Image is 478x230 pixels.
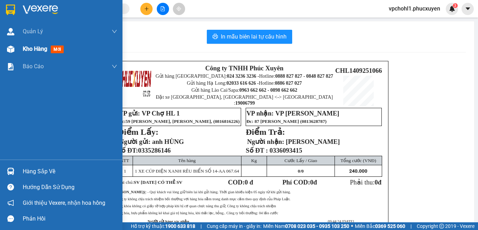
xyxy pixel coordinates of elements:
span: đ [378,179,381,186]
img: logo [118,66,152,100]
span: Miền Bắc [355,222,405,230]
span: printer [212,34,218,40]
span: Đc: 87 [PERSON_NAME] ( [246,119,326,124]
strong: 1900 633 818 [165,223,195,229]
strong: Người gửi hàng xác nhận [148,219,189,223]
span: STT [121,158,129,163]
span: 0816816226) [215,119,240,124]
span: Tổng cước (VNĐ) [340,158,376,163]
strong: 0369 525 060 [375,223,405,229]
span: Hỗ trợ kỹ thuật: [131,222,195,230]
span: 0 [298,168,300,174]
span: SV [DATE] CÓ THẺ SV [134,180,182,185]
strong: [PERSON_NAME] [113,190,143,194]
span: 0 đ [245,179,253,186]
span: Miền Nam [263,222,349,230]
span: | [410,222,412,230]
div: Phản hồi [23,214,117,224]
strong: 0963 662 662 - 0898 662 662 [239,88,297,93]
span: mới [51,46,64,53]
sup: 3 [453,3,458,8]
span: - Công ty không chịu trách nhiệm bồi thường vơi hàng hóa nằm trong danh mục cấm theo quy định của... [113,197,290,201]
span: Báo cáo [23,62,44,71]
span: ⚪️ [351,225,353,228]
div: Hướng dẫn sử dụng [23,182,117,193]
div: Hàng sắp về [23,166,117,177]
span: caret-down [465,6,471,12]
span: 1 [124,168,126,174]
span: /0 [298,168,304,174]
strong: Người nhận: [247,138,284,145]
span: - Hàng khóa không có giấy tờ hợp pháp khi bị cơ quan chưc năng thu giữ, Công ty không chịu trách ... [113,204,276,208]
strong: Điểm Trả: [246,127,285,137]
span: notification [7,200,14,206]
span: plus [144,6,149,11]
span: Tên hàng [178,158,196,163]
strong: 0888 827 827 - 0848 827 827 [275,74,333,79]
span: 0336093415 [269,147,302,154]
span: Người gửi: [119,138,150,145]
span: Kho hàng [23,46,47,52]
strong: Điểm Lấy: [118,127,159,137]
span: 1 XE CÚP ĐIỆN XANH RÊU BIỂN SỐ 14-AA 067.64 [135,168,239,174]
span: vpchohl1.phucxuyen [383,4,446,13]
span: 0335286146 [138,147,171,154]
button: aim [173,3,185,15]
span: Đặt xe [GEOGRAPHIC_DATA], [GEOGRAPHIC_DATA] <-> [GEOGRAPHIC_DATA] : [156,95,333,106]
span: In mẫu biên lai tự cấu hình [221,32,287,41]
span: Gửi hàng Lào Cai/Sapa: [191,88,297,93]
img: solution-icon [7,63,14,70]
span: CHL1409251066 [335,67,382,74]
span: anh HÙNG [152,138,184,145]
strong: 024 3236 3236 - [227,74,259,79]
span: message [7,215,14,222]
span: down [112,29,117,34]
button: caret-down [462,3,474,15]
span: - Hàng hóa, bưu phẩm không kê khai giá trị hàng hóa, khi thất lạc, hỏng.. Công ty bồi thường: 04 ... [113,211,278,215]
span: Quản Lý [23,27,43,36]
span: : [124,119,125,124]
span: [PERSON_NAME] [286,138,340,145]
img: warehouse-icon [7,46,14,53]
span: Gửi hàng Hạ Long: Hotline: [187,81,302,86]
strong: Phí COD: đ [282,179,317,186]
span: 0 [374,179,378,186]
span: Kg [251,158,257,163]
button: file-add [157,3,169,15]
span: : - Quý khách vui lòng giữ biên lai khi gửi hàng. Thời gian khiếu kiện 05 ngày từ khi gửi hàng. [113,190,291,194]
img: icon-new-feature [449,6,455,12]
img: warehouse-icon [7,168,14,175]
span: question-circle [7,184,14,190]
span: aim [176,6,181,11]
span: file-add [160,6,165,11]
span: copyright [439,224,444,229]
strong: ý [143,190,145,194]
span: Đc 59 [PERSON_NAME], [PERSON_NAME], ( [119,119,240,124]
strong: Công ty TNHH Phúc Xuyên [205,64,283,72]
span: 0813628787) [302,119,326,124]
span: Ghi chú: [118,180,182,185]
span: 3 [454,3,456,8]
span: | [201,222,202,230]
span: 240.000 [349,168,367,174]
strong: VP nhận: [246,110,274,117]
strong: Số ĐT: [118,147,171,154]
button: plus [140,3,153,15]
span: VP [PERSON_NAME] [275,110,339,117]
span: 0 [310,179,313,186]
strong: 0886 027 027 [275,81,302,86]
button: printerIn mẫu biên lai tự cấu hình [207,30,292,44]
img: logo-vxr [6,5,15,15]
span: Cước Lấy / Giao [284,158,317,163]
span: Cung cấp máy in - giấy in: [207,222,261,230]
strong: COD: [228,179,253,186]
span: Phải thu: [350,179,381,186]
strong: 19006799 [235,100,255,106]
strong: 02033 616 626 - [226,81,259,86]
strong: 0708 023 035 - 0935 103 250 [285,223,349,229]
span: down [112,64,117,69]
span: Gửi hàng [GEOGRAPHIC_DATA]: Hotline: [155,74,333,79]
span: Giới thiệu Vexere, nhận hoa hồng [23,198,105,207]
span: 09:44:24 [DATE] [328,219,354,223]
strong: Số ĐT : [246,147,268,154]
